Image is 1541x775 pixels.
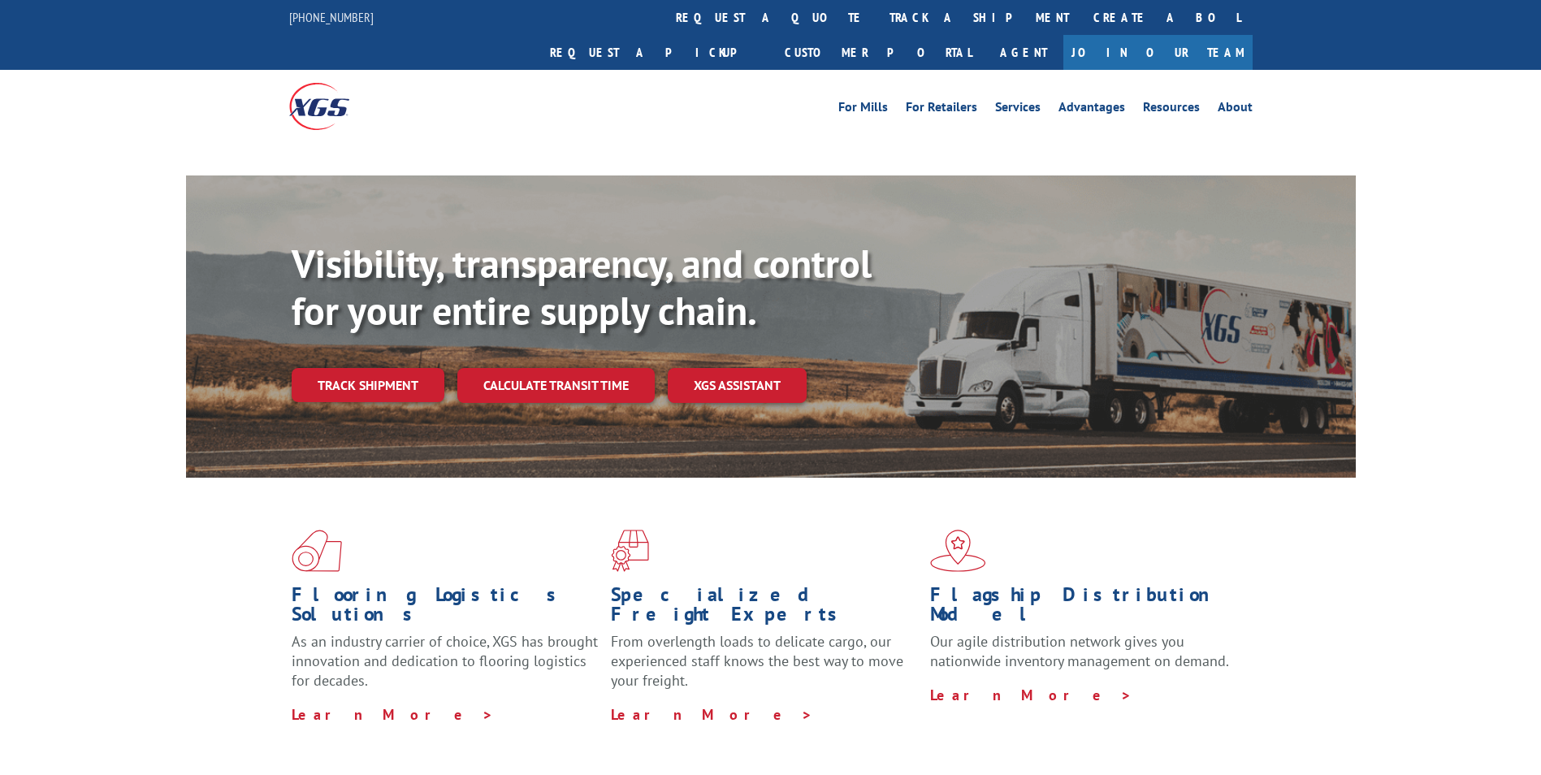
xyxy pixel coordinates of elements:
span: Our agile distribution network gives you nationwide inventory management on demand. [930,632,1229,670]
b: Visibility, transparency, and control for your entire supply chain. [292,238,872,336]
a: Resources [1143,101,1200,119]
a: Services [995,101,1041,119]
a: Track shipment [292,368,444,402]
a: Learn More > [292,705,494,724]
a: XGS ASSISTANT [668,368,807,403]
a: Agent [984,35,1063,70]
img: xgs-icon-total-supply-chain-intelligence-red [292,530,342,572]
span: As an industry carrier of choice, XGS has brought innovation and dedication to flooring logistics... [292,632,598,690]
a: Customer Portal [773,35,984,70]
img: xgs-icon-flagship-distribution-model-red [930,530,986,572]
a: Learn More > [611,705,813,724]
a: Calculate transit time [457,368,655,403]
a: Learn More > [930,686,1132,704]
a: Request a pickup [538,35,773,70]
h1: Flooring Logistics Solutions [292,585,599,632]
a: For Mills [838,101,888,119]
img: xgs-icon-focused-on-flooring-red [611,530,649,572]
a: Join Our Team [1063,35,1253,70]
h1: Flagship Distribution Model [930,585,1237,632]
a: Advantages [1058,101,1125,119]
p: From overlength loads to delicate cargo, our experienced staff knows the best way to move your fr... [611,632,918,704]
a: [PHONE_NUMBER] [289,9,374,25]
a: About [1218,101,1253,119]
h1: Specialized Freight Experts [611,585,918,632]
a: For Retailers [906,101,977,119]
